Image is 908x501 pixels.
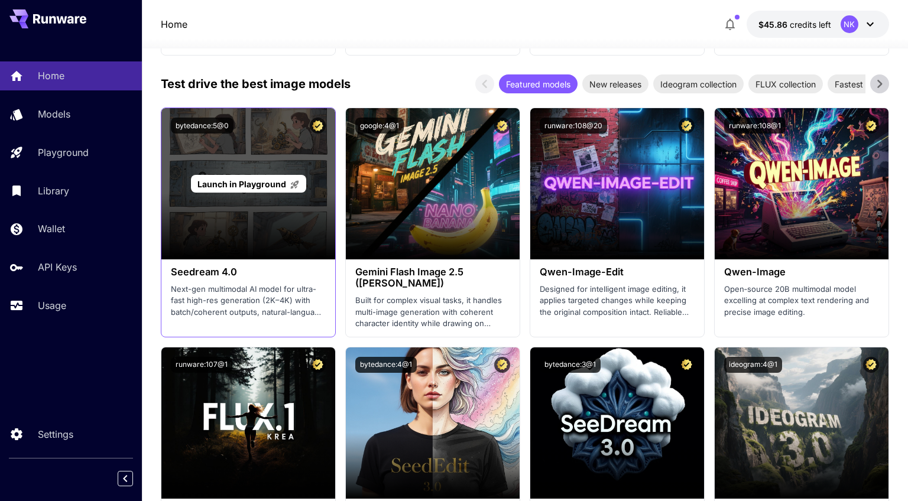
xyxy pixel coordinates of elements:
img: alt [715,347,888,499]
div: FLUX collection [748,74,823,93]
div: Ideogram collection [653,74,744,93]
span: Launch in Playground [197,179,286,189]
p: Usage [38,298,66,313]
button: bytedance:4@1 [355,357,417,373]
a: Home [161,17,187,31]
button: Certified Model – Vetted for best performance and includes a commercial license. [863,357,879,373]
span: credits left [790,19,831,30]
span: FLUX collection [748,78,823,90]
img: alt [530,347,704,499]
button: runware:108@20 [540,118,607,134]
button: bytedance:5@0 [171,118,234,134]
h3: Qwen-Image [724,266,879,278]
h3: Gemini Flash Image 2.5 ([PERSON_NAME]) [355,266,510,289]
img: alt [715,108,888,259]
p: Settings [38,427,73,441]
button: Certified Model – Vetted for best performance and includes a commercial license. [679,357,695,373]
p: Test drive the best image models [161,75,351,93]
button: Certified Model – Vetted for best performance and includes a commercial license. [310,118,326,134]
button: Collapse sidebar [118,471,133,486]
img: alt [161,347,335,499]
span: Ideogram collection [653,78,744,90]
button: $45.8603NK [747,11,889,38]
p: Designed for intelligent image editing, it applies targeted changes while keeping the original co... [540,284,695,318]
p: Open‑source 20B multimodal model excelling at complex text rendering and precise image editing. [724,284,879,318]
h3: Seedream 4.0 [171,266,326,278]
p: Built for complex visual tasks, it handles multi-image generation with coherent character identit... [355,295,510,330]
span: New releases [582,78,648,90]
button: google:4@1 [355,118,404,134]
button: Certified Model – Vetted for best performance and includes a commercial license. [494,118,510,134]
button: runware:108@1 [724,118,786,134]
button: Certified Model – Vetted for best performance and includes a commercial license. [863,118,879,134]
div: Featured models [499,74,578,93]
nav: breadcrumb [161,17,187,31]
img: alt [346,108,520,259]
button: Certified Model – Vetted for best performance and includes a commercial license. [310,357,326,373]
div: Collapse sidebar [127,468,142,489]
button: Certified Model – Vetted for best performance and includes a commercial license. [494,357,510,373]
span: Fastest models [828,78,900,90]
p: Home [38,69,64,83]
div: Fastest models [828,74,900,93]
span: $45.86 [758,19,790,30]
div: $45.8603 [758,18,831,31]
button: bytedance:3@1 [540,357,601,373]
div: New releases [582,74,648,93]
button: ideogram:4@1 [724,357,782,373]
span: Featured models [499,78,578,90]
p: Next-gen multimodal AI model for ultra-fast high-res generation (2K–4K) with batch/coherent outpu... [171,284,326,318]
h3: Qwen-Image-Edit [540,266,695,278]
p: Library [38,184,69,198]
img: alt [530,108,704,259]
button: Certified Model – Vetted for best performance and includes a commercial license. [679,118,695,134]
p: API Keys [38,260,77,274]
p: Wallet [38,222,65,236]
p: Playground [38,145,89,160]
img: alt [346,347,520,499]
div: NK [841,15,858,33]
a: Launch in Playground [191,175,306,193]
p: Models [38,107,70,121]
button: runware:107@1 [171,357,232,373]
